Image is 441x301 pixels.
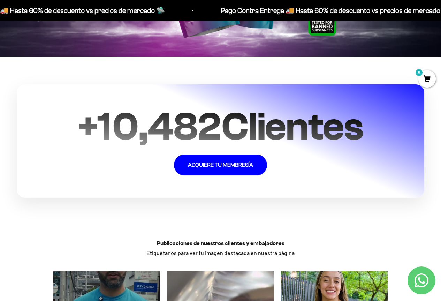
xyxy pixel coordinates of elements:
a: ADQUIERE TU MEMBRESÍA [174,155,267,175]
div: Etiquétanos para ver tu imagen destacada en nuestra página [46,233,395,264]
a: 0 [418,76,436,83]
mark: 0 [415,68,423,77]
h3: Publicaciones de nuestros clientes y embajadores [53,240,388,247]
span: 10,482 [97,104,221,149]
span: + Clientes [78,104,363,149]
